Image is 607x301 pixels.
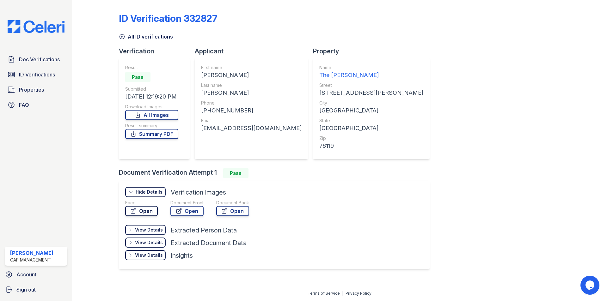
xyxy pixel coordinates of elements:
[195,47,313,56] div: Applicant
[5,68,67,81] a: ID Verifications
[170,206,204,216] a: Open
[19,101,29,109] span: FAQ
[135,227,163,233] div: View Details
[119,33,173,40] a: All ID verifications
[201,88,302,97] div: [PERSON_NAME]
[201,100,302,106] div: Phone
[136,189,162,195] div: Hide Details
[125,104,178,110] div: Download Images
[3,268,70,281] a: Account
[216,200,249,206] div: Document Back
[19,56,60,63] span: Doc Verifications
[319,124,423,133] div: [GEOGRAPHIC_DATA]
[19,86,44,93] span: Properties
[201,124,302,133] div: [EMAIL_ADDRESS][DOMAIN_NAME]
[201,106,302,115] div: [PHONE_NUMBER]
[319,106,423,115] div: [GEOGRAPHIC_DATA]
[135,239,163,246] div: View Details
[125,123,178,129] div: Result summary
[319,64,423,80] a: Name The [PERSON_NAME]
[125,72,150,82] div: Pass
[125,206,158,216] a: Open
[319,71,423,80] div: The [PERSON_NAME]
[125,86,178,92] div: Submitted
[319,82,423,88] div: Street
[5,53,67,66] a: Doc Verifications
[16,286,36,293] span: Sign out
[201,71,302,80] div: [PERSON_NAME]
[319,135,423,141] div: Zip
[5,83,67,96] a: Properties
[119,47,195,56] div: Verification
[10,257,53,263] div: CAF Management
[119,168,435,178] div: Document Verification Attempt 1
[171,188,226,197] div: Verification Images
[342,291,343,296] div: |
[313,47,435,56] div: Property
[3,283,70,296] a: Sign out
[10,249,53,257] div: [PERSON_NAME]
[125,92,178,101] div: [DATE] 12:19:20 PM
[319,88,423,97] div: [STREET_ADDRESS][PERSON_NAME]
[19,71,55,78] span: ID Verifications
[119,13,218,24] div: ID Verification 332827
[125,64,178,71] div: Result
[3,20,70,33] img: CE_Logo_Blue-a8612792a0a2168367f1c8372b55b34899dd931a85d93a1a3d3e32e68fde9ad4.png
[319,141,423,150] div: 76119
[135,252,163,258] div: View Details
[171,226,237,235] div: Extracted Person Data
[5,99,67,111] a: FAQ
[308,291,340,296] a: Terms of Service
[201,117,302,124] div: Email
[201,82,302,88] div: Last name
[16,271,36,278] span: Account
[171,251,193,260] div: Insights
[125,110,178,120] a: All Images
[319,64,423,71] div: Name
[346,291,371,296] a: Privacy Policy
[319,117,423,124] div: State
[125,200,158,206] div: Face
[580,276,601,295] iframe: chat widget
[319,100,423,106] div: City
[125,129,178,139] a: Summary PDF
[223,168,248,178] div: Pass
[216,206,249,216] a: Open
[201,64,302,71] div: First name
[170,200,204,206] div: Document Front
[171,238,247,247] div: Extracted Document Data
